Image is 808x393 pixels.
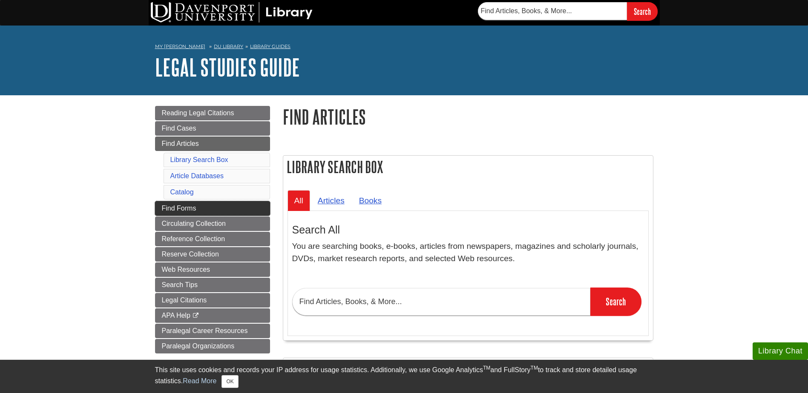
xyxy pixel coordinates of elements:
sup: TM [483,365,490,371]
input: Find Articles, Books, & More... [478,2,627,20]
a: Reserve Collection [155,247,270,262]
span: Find Forms [162,205,196,212]
span: Search Tips [162,281,198,288]
a: Read More [183,377,216,384]
h2: Library Search Box [283,156,653,178]
a: Find Forms [155,201,270,216]
a: Find Articles [155,137,270,151]
a: My [PERSON_NAME] [155,43,205,50]
a: Books [352,190,388,211]
a: Web Resources [155,262,270,277]
a: Legal Studies Guide [155,54,300,80]
span: Find Articles [162,140,199,147]
span: Legal Citations [162,296,207,304]
h1: Find Articles [283,106,653,128]
a: Legal Citations [155,293,270,308]
input: Search [627,2,658,20]
input: Find Articles, Books, & More... [292,288,590,316]
a: Search Tips [155,278,270,292]
div: Guide Page Menu [155,106,270,353]
a: Reference Collection [155,232,270,246]
img: DU Library [151,2,313,23]
span: Reserve Collection [162,251,219,258]
a: Circulating Collection [155,216,270,231]
div: This site uses cookies and records your IP address for usage statistics. Additionally, we use Goo... [155,365,653,388]
a: Paralegal Organizations [155,339,270,353]
a: Find Cases [155,121,270,136]
span: Paralegal Career Resources [162,327,248,334]
span: Web Resources [162,266,210,273]
a: DU Library [214,43,243,49]
i: This link opens in a new window [192,313,199,319]
a: Article Databases [170,172,224,179]
a: All [288,190,310,211]
a: Library Search Box [170,156,228,163]
span: Reference Collection [162,235,225,242]
a: Library Guides [250,43,290,49]
span: Reading Legal Citations [162,109,234,117]
span: APA Help [162,312,190,319]
span: Circulating Collection [162,220,226,227]
sup: TM [531,365,538,371]
button: Library Chat [753,342,808,360]
h3: Search All [292,224,644,236]
p: You are searching books, e-books, articles from newspapers, magazines and scholarly journals, DVD... [292,240,644,265]
a: Paralegal Career Resources [155,324,270,338]
input: Search [590,288,641,316]
span: Find Cases [162,125,196,132]
a: APA Help [155,308,270,323]
form: Searches DU Library's articles, books, and more [478,2,658,20]
h2: Article Databases [283,358,653,381]
nav: breadcrumb [155,41,653,54]
a: Catalog [170,188,194,196]
span: Paralegal Organizations [162,342,235,350]
a: Articles [311,190,351,211]
button: Close [221,375,238,388]
a: Reading Legal Citations [155,106,270,120]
